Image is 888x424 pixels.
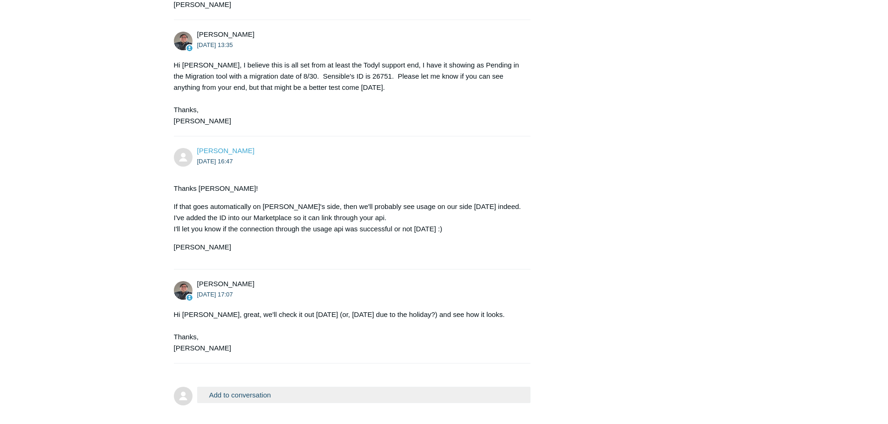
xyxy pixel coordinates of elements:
p: [PERSON_NAME] [174,242,522,253]
p: If that goes automatically on [PERSON_NAME]'s side, then we'll probably see usage on our side [DA... [174,201,522,235]
div: Hi [PERSON_NAME], I believe this is all set from at least the Todyl support end, I have it showin... [174,60,522,127]
button: Add to conversation [197,387,531,403]
span: Nick Luyckx [197,147,255,155]
a: [PERSON_NAME] [197,147,255,155]
time: 2025-08-28T16:47:47Z [197,158,233,165]
span: Matt Robinson [197,280,255,288]
p: Thanks [PERSON_NAME]! [174,183,522,194]
span: Matt Robinson [197,30,255,38]
div: Hi [PERSON_NAME], great, we'll check it out [DATE] (or, [DATE] due to the holiday?) and see how i... [174,309,522,354]
time: 2025-08-28T17:07:00Z [197,291,233,298]
time: 2025-08-28T13:35:12Z [197,41,233,48]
